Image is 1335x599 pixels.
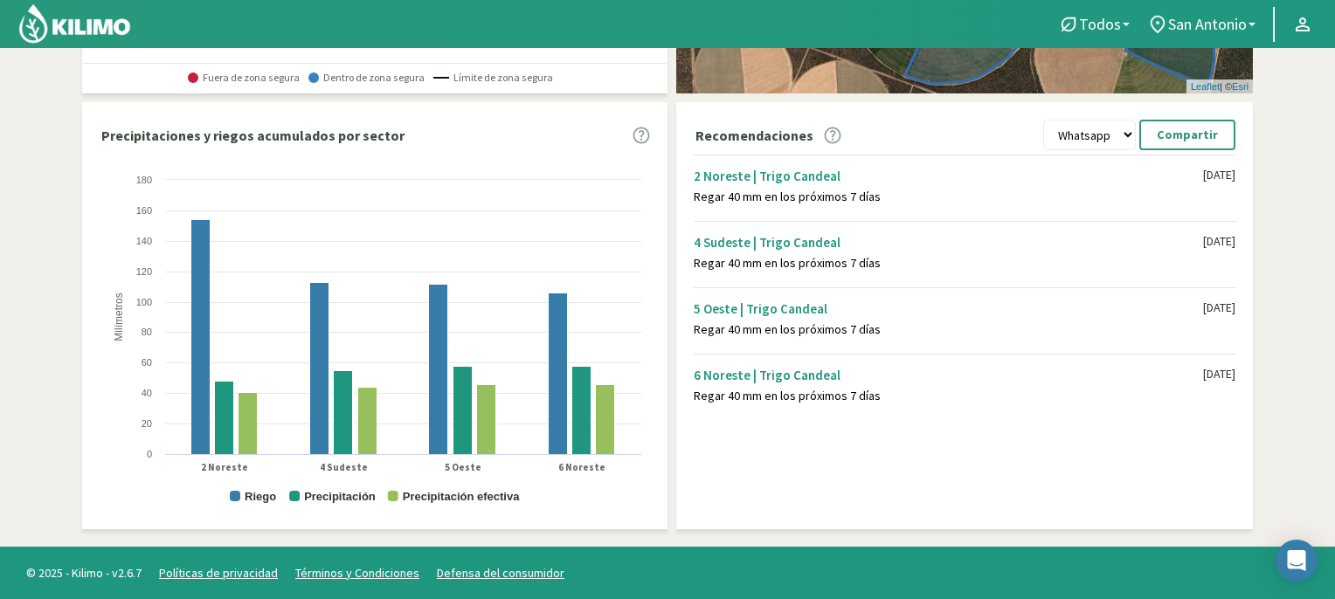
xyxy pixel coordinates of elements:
[437,565,564,581] a: Defensa del consumidor
[142,388,152,398] text: 40
[142,418,152,429] text: 20
[1203,168,1235,182] div: [DATE]
[142,357,152,368] text: 60
[304,490,376,503] text: Precipitación
[1203,234,1235,249] div: [DATE]
[147,449,152,459] text: 0
[320,461,368,473] text: 4 Sudeste
[159,565,278,581] a: Políticas de privacidad
[136,205,152,216] text: 160
[445,461,481,473] text: 5 Oeste
[694,189,1203,204] div: Regar 40 mm en los próximos 7 días
[694,168,1203,184] div: 2 Noreste | Trigo Candeal
[1203,300,1235,315] div: [DATE]
[1191,81,1220,92] a: Leaflet
[136,175,152,185] text: 180
[403,490,520,503] text: Precipitación efectiva
[694,234,1203,251] div: 4 Sudeste | Trigo Candeal
[1186,79,1253,94] div: | ©
[245,490,276,503] text: Riego
[136,297,152,307] text: 100
[695,125,813,146] p: Recomendaciones
[188,72,300,84] span: Fuera de zona segura
[558,461,605,473] text: 6 Noreste
[17,564,150,582] span: © 2025 - Kilimo - v2.6.7
[295,565,419,581] a: Términos y Condiciones
[308,72,425,84] span: Dentro de zona segura
[694,300,1203,317] div: 5 Oeste | Trigo Candeal
[694,389,1203,403] div: Regar 40 mm en los próximos 7 días
[1276,540,1318,582] div: Open Intercom Messenger
[1079,15,1121,33] span: Todos
[1157,125,1218,145] p: Compartir
[17,3,132,45] img: Kilimo
[113,293,125,341] text: Milímetros
[694,367,1203,383] div: 6 Noreste | Trigo Candeal
[1139,120,1235,150] button: Compartir
[136,236,152,246] text: 140
[694,256,1203,271] div: Regar 40 mm en los próximos 7 días
[101,125,405,146] p: Precipitaciones y riegos acumulados por sector
[136,266,152,277] text: 120
[1203,367,1235,382] div: [DATE]
[1232,81,1249,92] a: Esri
[694,322,1203,337] div: Regar 40 mm en los próximos 7 días
[1168,15,1247,33] span: San Antonio
[433,72,553,84] span: Límite de zona segura
[142,327,152,337] text: 80
[201,461,248,473] text: 2 Noreste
